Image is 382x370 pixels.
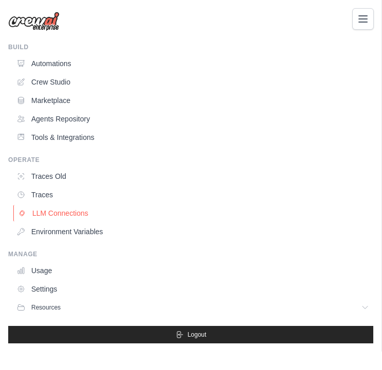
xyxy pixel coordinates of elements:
[188,331,207,339] span: Logout
[12,74,373,90] a: Crew Studio
[12,92,373,109] a: Marketplace
[12,281,373,297] a: Settings
[12,262,373,279] a: Usage
[12,111,373,127] a: Agents Repository
[8,326,373,343] button: Logout
[12,299,373,316] button: Resources
[8,12,59,31] img: Logo
[12,129,373,146] a: Tools & Integrations
[12,187,373,203] a: Traces
[8,250,373,258] div: Manage
[12,55,373,72] a: Automations
[12,223,373,240] a: Environment Variables
[13,205,374,221] a: LLM Connections
[31,303,61,312] span: Resources
[352,8,374,30] button: Toggle navigation
[8,156,373,164] div: Operate
[8,43,373,51] div: Build
[12,168,373,184] a: Traces Old
[331,321,382,370] iframe: Chat Widget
